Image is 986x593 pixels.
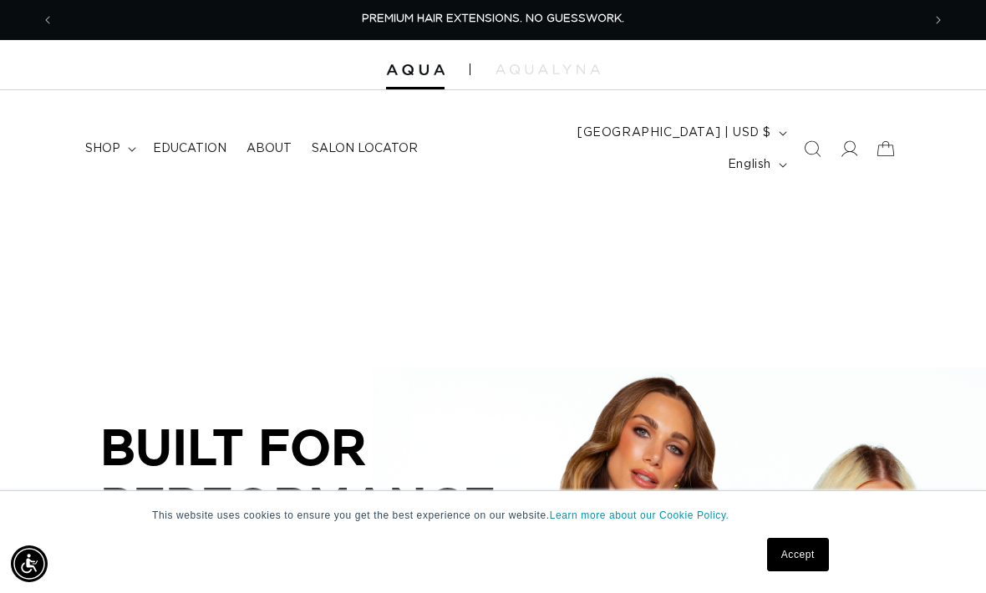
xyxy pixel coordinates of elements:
span: About [246,141,292,156]
span: English [728,156,771,174]
img: aqualyna.com [496,64,600,74]
span: PREMIUM HAIR EXTENSIONS. NO GUESSWORK. [362,13,624,24]
a: Learn more about our Cookie Policy. [550,509,729,521]
img: Aqua Hair Extensions [386,64,445,76]
a: Education [143,131,236,166]
button: [GEOGRAPHIC_DATA] | USD $ [567,117,794,149]
span: Salon Locator [312,141,418,156]
a: About [236,131,302,166]
a: Salon Locator [302,131,428,166]
summary: shop [75,131,143,166]
span: Education [153,141,226,156]
button: Previous announcement [29,4,66,36]
button: English [718,149,794,180]
summary: Search [794,130,831,167]
a: Accept [767,538,829,571]
div: Accessibility Menu [11,545,48,582]
span: [GEOGRAPHIC_DATA] | USD $ [577,124,771,142]
span: shop [85,141,120,156]
button: Next announcement [920,4,957,36]
p: This website uses cookies to ensure you get the best experience on our website. [152,508,834,523]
